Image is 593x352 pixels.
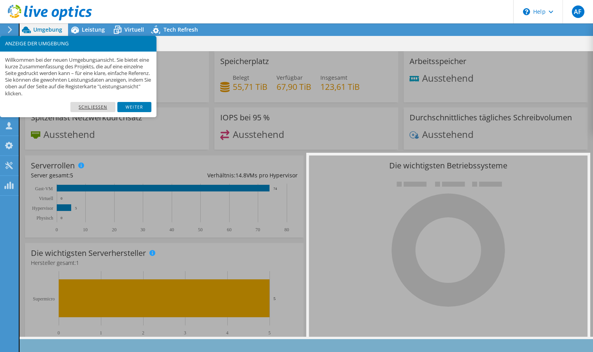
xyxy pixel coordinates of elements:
svg: \n [523,8,530,15]
span: AF [572,5,584,18]
p: Willkommen bei der neuen Umgebungsansicht. Sie bietet eine kurze Zusammenfassung des Projekts, di... [5,57,151,97]
span: Umgebung [33,26,62,33]
span: Virtuell [124,26,144,33]
span: Leistung [82,26,105,33]
a: Schließen [70,102,115,112]
span: Tech Refresh [164,26,198,33]
a: Weiter [117,102,151,112]
h3: ANZEIGE DER UMGEBUNG [5,41,151,46]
